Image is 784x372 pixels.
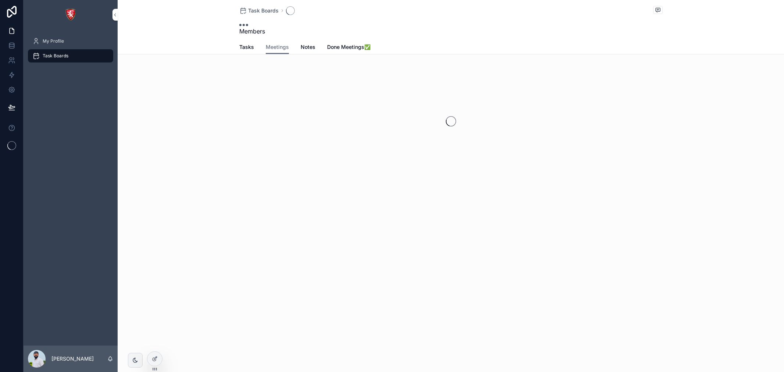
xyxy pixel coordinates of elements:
span: My Profile [43,38,64,44]
a: Tasks [239,40,254,55]
a: Meetings [266,40,289,54]
span: Meetings [266,43,289,51]
a: Task Boards [28,49,113,62]
a: Done Meetings✅ [327,40,370,55]
span: Done Meetings✅ [327,43,370,51]
div: scrollable content [24,29,118,72]
span: Task Boards [43,53,68,59]
a: My Profile [28,35,113,48]
span: Notes [301,43,315,51]
p: [PERSON_NAME] [51,355,94,362]
a: Task Boards [239,7,279,14]
a: Notes [301,40,315,55]
span: Tasks [239,43,254,51]
span: Task Boards [248,7,279,14]
span: Members [239,27,265,36]
img: App logo [65,9,76,21]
